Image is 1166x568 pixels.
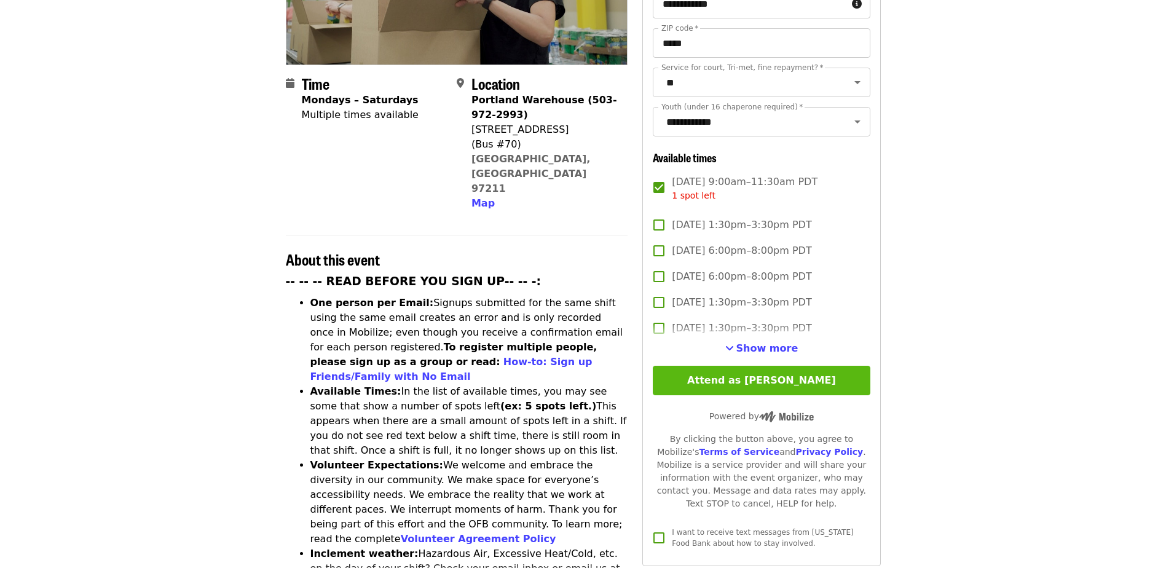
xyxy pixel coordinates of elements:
[310,296,628,384] li: Signups submitted for the same shift using the same email creates an error and is only recorded o...
[310,459,444,471] strong: Volunteer Expectations:
[709,411,814,421] span: Powered by
[310,548,419,559] strong: Inclement weather:
[672,243,811,258] span: [DATE] 6:00pm–8:00pm PDT
[653,28,870,58] input: ZIP code
[672,295,811,310] span: [DATE] 1:30pm–3:30pm PDT
[653,149,717,165] span: Available times
[471,197,495,209] span: Map
[736,342,798,354] span: Show more
[759,411,814,422] img: Powered by Mobilize
[661,64,824,71] label: Service for court, Tri-met, fine repayment?
[661,103,803,111] label: Youth (under 16 chaperone required)
[849,74,866,91] button: Open
[672,191,715,200] span: 1 spot left
[672,321,811,336] span: [DATE] 1:30pm–3:30pm PDT
[302,108,419,122] div: Multiple times available
[457,77,464,89] i: map-marker-alt icon
[672,269,811,284] span: [DATE] 6:00pm–8:00pm PDT
[471,122,618,137] div: [STREET_ADDRESS]
[286,275,542,288] strong: -- -- -- READ BEFORE YOU SIGN UP-- -- -:
[302,94,419,106] strong: Mondays – Saturdays
[500,400,596,412] strong: (ex: 5 spots left.)
[471,196,495,211] button: Map
[725,341,798,356] button: See more timeslots
[310,458,628,546] li: We welcome and embrace the diversity in our community. We make space for everyone’s accessibility...
[672,218,811,232] span: [DATE] 1:30pm–3:30pm PDT
[672,528,853,548] span: I want to receive text messages from [US_STATE] Food Bank about how to stay involved.
[699,447,779,457] a: Terms of Service
[795,447,863,457] a: Privacy Policy
[401,533,556,545] a: Volunteer Agreement Policy
[672,175,817,202] span: [DATE] 9:00am–11:30am PDT
[471,137,618,152] div: (Bus #70)
[653,433,870,510] div: By clicking the button above, you agree to Mobilize's and . Mobilize is a service provider and wi...
[471,94,617,120] strong: Portland Warehouse (503-972-2993)
[661,25,698,32] label: ZIP code
[310,384,628,458] li: In the list of available times, you may see some that show a number of spots left This appears wh...
[653,366,870,395] button: Attend as [PERSON_NAME]
[310,297,434,309] strong: One person per Email:
[310,341,597,368] strong: To register multiple people, please sign up as a group or read:
[310,385,401,397] strong: Available Times:
[286,248,380,270] span: About this event
[302,73,329,94] span: Time
[471,153,591,194] a: [GEOGRAPHIC_DATA], [GEOGRAPHIC_DATA] 97211
[286,77,294,89] i: calendar icon
[849,113,866,130] button: Open
[310,356,593,382] a: How-to: Sign up Friends/Family with No Email
[471,73,520,94] span: Location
